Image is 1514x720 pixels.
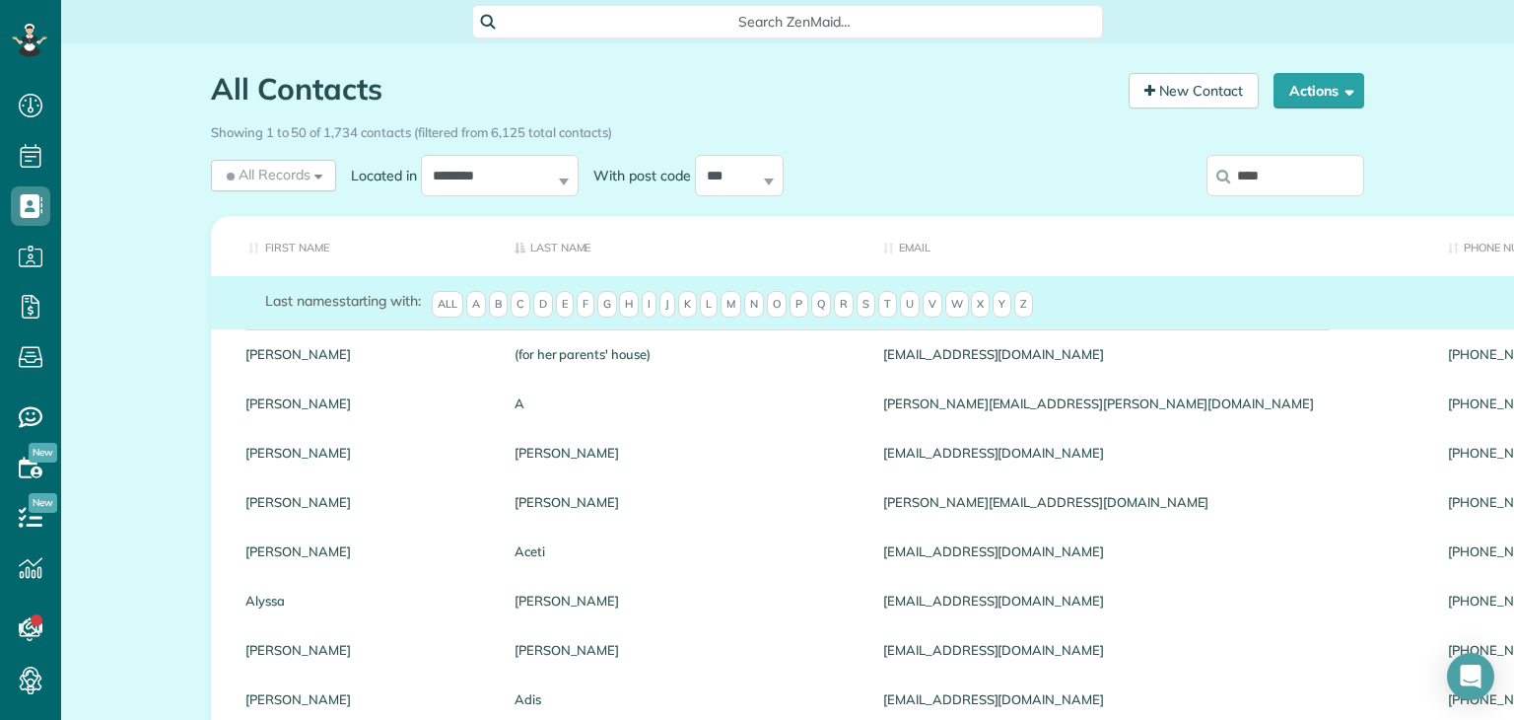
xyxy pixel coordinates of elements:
a: [PERSON_NAME] [245,446,485,460]
span: B [489,291,508,319]
span: T [878,291,897,319]
th: Email: activate to sort column ascending [868,216,1433,276]
span: W [945,291,969,319]
a: [PERSON_NAME] [245,643,485,657]
span: All Records [223,165,310,184]
span: P [790,291,808,319]
a: [PERSON_NAME] [515,495,854,509]
label: starting with: [265,291,421,311]
a: [PERSON_NAME] [245,347,485,361]
span: New [29,443,57,463]
span: A [466,291,486,319]
a: [PERSON_NAME] [245,544,485,558]
a: Aceti [515,544,854,558]
a: [PERSON_NAME] [515,643,854,657]
th: First Name: activate to sort column ascending [211,216,500,276]
span: I [642,291,656,319]
div: [EMAIL_ADDRESS][DOMAIN_NAME] [868,428,1433,477]
div: [EMAIL_ADDRESS][DOMAIN_NAME] [868,527,1433,576]
span: All [432,291,463,319]
div: [EMAIL_ADDRESS][DOMAIN_NAME] [868,625,1433,675]
span: Z [1014,291,1033,319]
div: [PERSON_NAME][EMAIL_ADDRESS][PERSON_NAME][DOMAIN_NAME] [868,379,1433,428]
span: S [857,291,875,319]
span: F [577,291,594,319]
span: O [767,291,787,319]
span: M [721,291,741,319]
a: New Contact [1129,73,1259,108]
button: Actions [1273,73,1364,108]
span: R [834,291,854,319]
span: X [971,291,990,319]
label: Located in [336,166,421,185]
div: [EMAIL_ADDRESS][DOMAIN_NAME] [868,329,1433,379]
div: [PERSON_NAME][EMAIL_ADDRESS][DOMAIN_NAME] [868,477,1433,527]
span: J [659,291,675,319]
a: [PERSON_NAME] [515,446,854,460]
span: N [744,291,764,319]
span: V [923,291,942,319]
span: D [533,291,553,319]
div: Showing 1 to 50 of 1,734 contacts (filtered from 6,125 total contacts) [211,115,1364,142]
a: [PERSON_NAME] [515,594,854,608]
label: With post code [579,166,695,185]
div: [EMAIL_ADDRESS][DOMAIN_NAME] [868,576,1433,625]
h1: All Contacts [211,73,1114,106]
span: Q [811,291,831,319]
a: [PERSON_NAME] [245,495,485,509]
span: Y [993,291,1011,319]
a: Adis [515,692,854,706]
th: Last Name: activate to sort column descending [500,216,868,276]
span: E [556,291,574,319]
a: [PERSON_NAME] [245,396,485,410]
a: (for her parents' house) [515,347,854,361]
div: Open Intercom Messenger [1447,653,1494,700]
span: New [29,493,57,513]
a: A [515,396,854,410]
span: C [511,291,530,319]
span: U [900,291,920,319]
a: [PERSON_NAME] [245,692,485,706]
span: L [700,291,718,319]
span: G [597,291,617,319]
a: Alyssa [245,594,485,608]
span: H [619,291,639,319]
span: Last names [265,292,339,310]
span: K [678,291,697,319]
